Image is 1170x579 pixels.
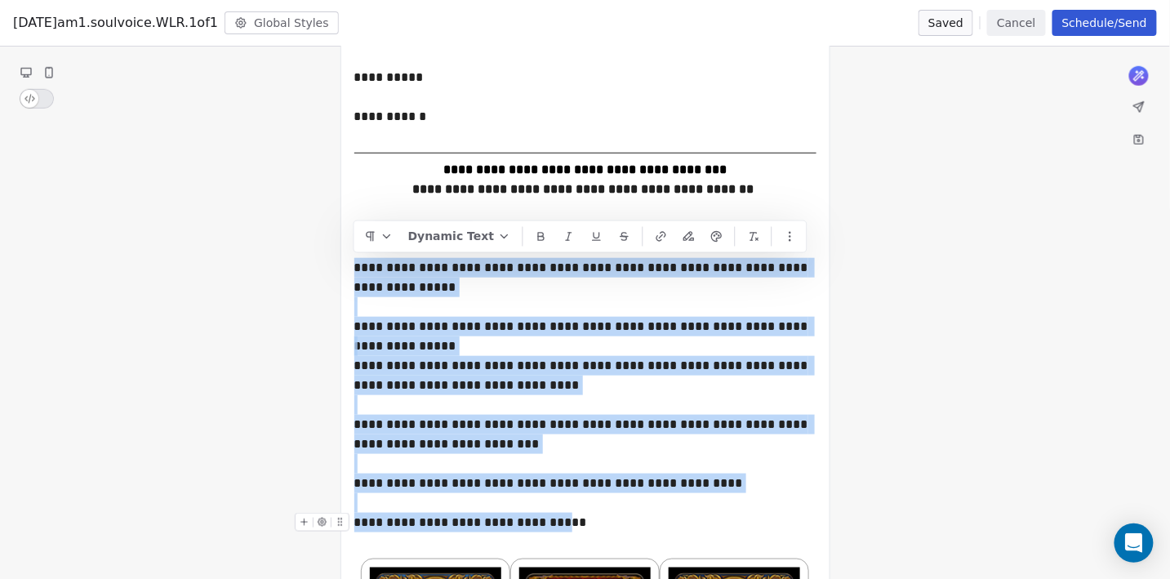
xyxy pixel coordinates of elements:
[919,10,973,36] button: Saved
[1052,10,1157,36] button: Schedule/Send
[1114,523,1154,563] div: Open Intercom Messenger
[13,13,218,33] span: [DATE]am1.soulvoice.WLR.1of1
[987,10,1045,36] button: Cancel
[225,11,339,34] button: Global Styles
[402,225,518,249] button: Dynamic Text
